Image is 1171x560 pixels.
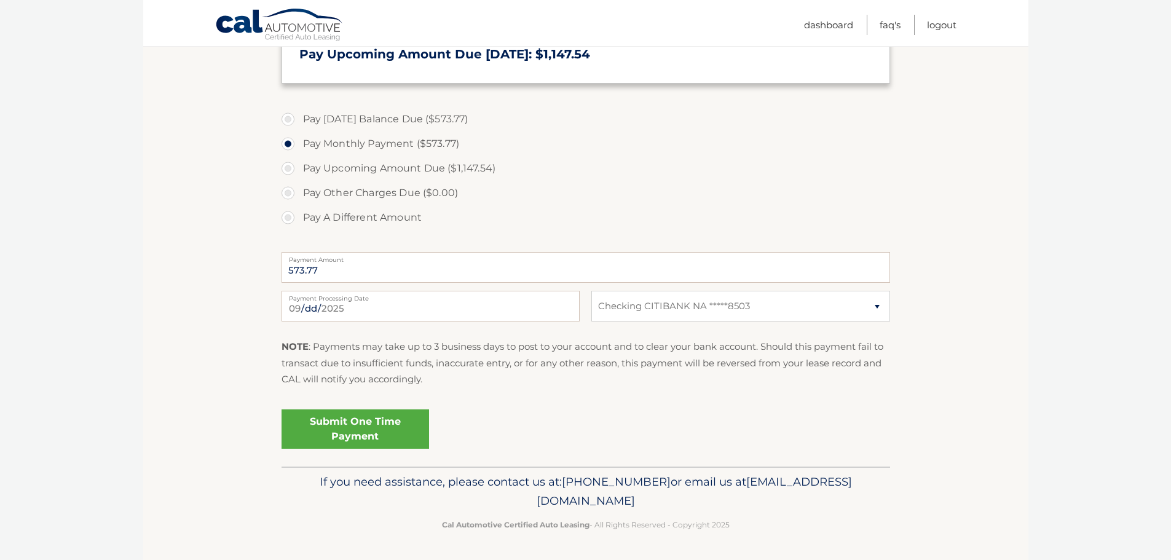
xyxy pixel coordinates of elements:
[927,15,956,35] a: Logout
[442,520,589,529] strong: Cal Automotive Certified Auto Leasing
[804,15,853,35] a: Dashboard
[282,291,580,321] input: Payment Date
[290,518,882,531] p: - All Rights Reserved - Copyright 2025
[215,8,344,44] a: Cal Automotive
[282,339,890,387] p: : Payments may take up to 3 business days to post to your account and to clear your bank account....
[282,252,890,262] label: Payment Amount
[282,132,890,156] label: Pay Monthly Payment ($573.77)
[562,475,671,489] span: [PHONE_NUMBER]
[282,156,890,181] label: Pay Upcoming Amount Due ($1,147.54)
[282,341,309,352] strong: NOTE
[290,472,882,511] p: If you need assistance, please contact us at: or email us at
[282,205,890,230] label: Pay A Different Amount
[282,409,429,449] a: Submit One Time Payment
[282,291,580,301] label: Payment Processing Date
[282,252,890,283] input: Payment Amount
[282,181,890,205] label: Pay Other Charges Due ($0.00)
[282,107,890,132] label: Pay [DATE] Balance Due ($573.77)
[299,47,872,62] h3: Pay Upcoming Amount Due [DATE]: $1,147.54
[880,15,901,35] a: FAQ's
